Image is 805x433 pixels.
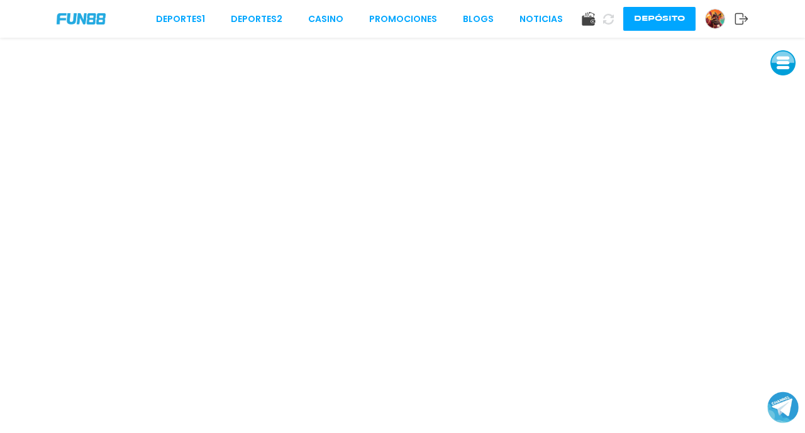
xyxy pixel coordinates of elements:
img: Avatar [706,9,724,28]
a: CASINO [308,13,343,26]
a: Promociones [369,13,437,26]
a: BLOGS [463,13,494,26]
button: Join telegram channel [767,391,799,424]
button: Depósito [623,7,696,31]
a: Deportes1 [156,13,205,26]
a: Avatar [705,9,735,29]
img: Company Logo [57,13,106,24]
a: NOTICIAS [519,13,563,26]
a: Deportes2 [231,13,282,26]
